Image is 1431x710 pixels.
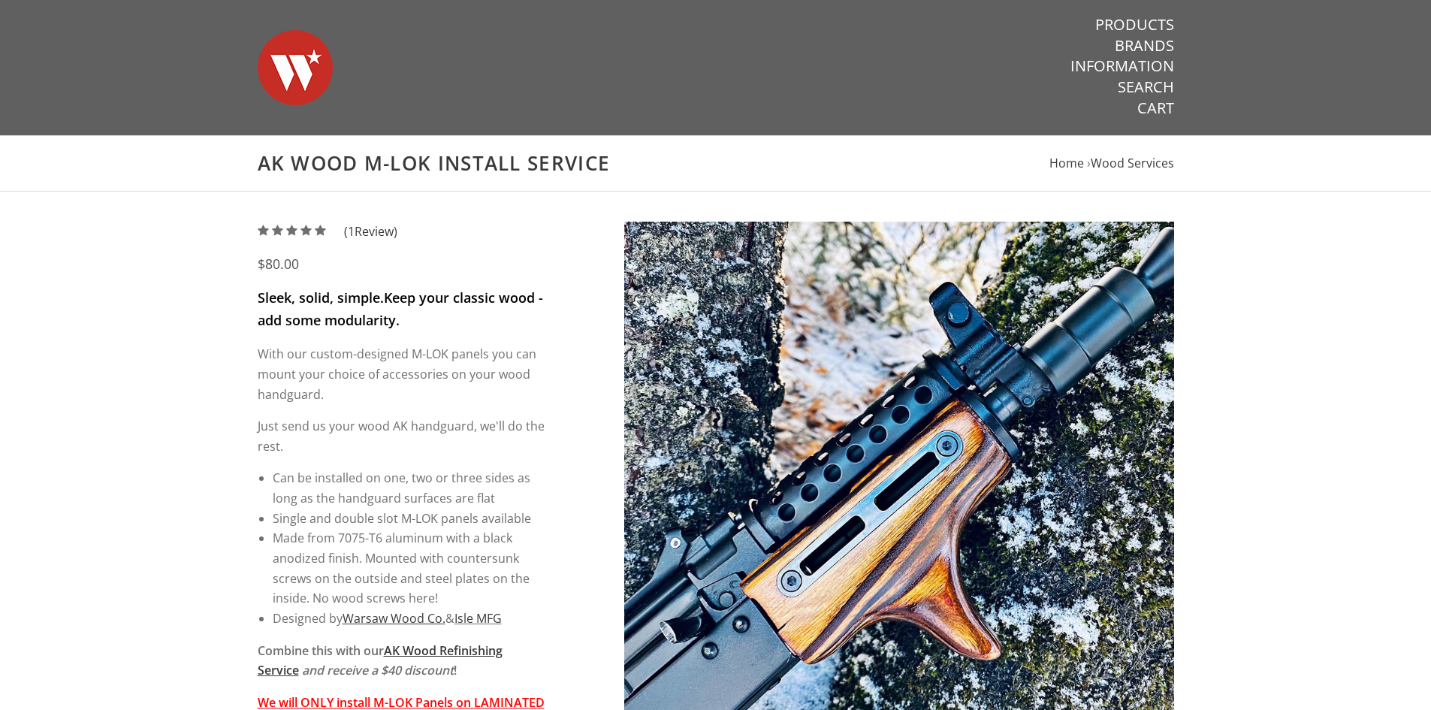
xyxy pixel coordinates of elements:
[1095,15,1174,35] a: Products
[348,223,355,240] span: 1
[302,662,454,678] em: and receive a $40 discount
[273,468,545,508] li: Can be installed on one, two or three sides as long as the handguard surfaces are flat
[454,610,502,627] a: Isle MFG
[273,509,545,529] li: Single and double slot M-LOK panels available
[1137,98,1174,118] a: Cart
[258,151,1174,176] h1: AK Wood M-LOK Install Service
[258,223,397,240] a: (1Review)
[258,289,384,307] strong: Sleek, solid, simple.
[1118,77,1174,97] a: Search
[1070,56,1174,76] a: Information
[258,344,545,404] p: With our custom-designed M-LOK panels you can mount your choice of accessories on your wood handg...
[1087,153,1174,174] li: ›
[258,15,333,120] img: Warsaw Wood Co.
[273,528,545,609] li: Made from 7075-T6 aluminum with a black anodized finish. Mounted with countersunk screws on the o...
[1049,155,1084,171] a: Home
[258,416,545,456] p: Just send us your wood AK handguard, we'll do the rest.
[1115,36,1174,56] a: Brands
[343,610,445,627] a: Warsaw Wood Co.
[273,609,545,629] li: Designed by &
[344,222,397,242] span: ( Review)
[258,255,299,273] span: $80.00
[258,642,503,679] strong: Combine this with our !
[258,289,543,329] strong: Keep your classic wood - add some modularity.
[1091,155,1174,171] a: Wood Services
